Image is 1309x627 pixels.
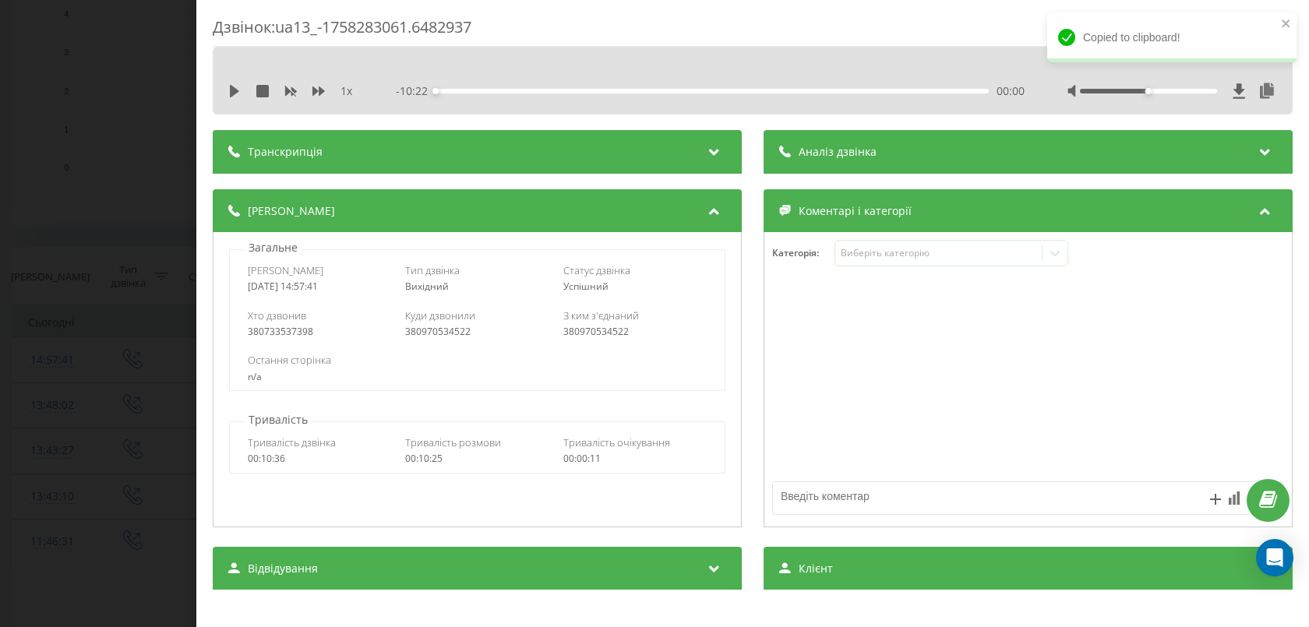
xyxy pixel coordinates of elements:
div: Виберіть категорію [841,247,1036,259]
span: Транскрипція [248,144,323,160]
span: Остання сторінка [248,353,331,367]
span: Коментарі і категорії [799,203,912,219]
span: [PERSON_NAME] [248,203,335,219]
div: 00:10:25 [405,453,549,464]
p: Тривалість [245,412,312,428]
span: 1 x [340,83,352,99]
span: Тривалість розмови [405,435,501,449]
div: Open Intercom Messenger [1256,539,1293,576]
span: Тривалість очікування [563,435,670,449]
span: Хто дзвонив [248,308,306,322]
span: Вихідний [405,280,449,293]
div: 380970534522 [563,326,707,337]
h4: Категорія : [772,248,834,259]
span: Аналіз дзвінка [799,144,877,160]
div: Accessibility label [1145,88,1152,94]
span: 00:00 [997,83,1025,99]
div: n/a [248,372,707,382]
span: Куди дзвонили [405,308,475,322]
span: - 10:22 [396,83,436,99]
span: Тривалість дзвінка [248,435,336,449]
div: 00:10:36 [248,453,392,464]
div: 380733537398 [248,326,392,337]
button: close [1281,17,1292,32]
span: [PERSON_NAME] [248,263,323,277]
div: Copied to clipboard! [1047,12,1297,62]
p: Загальне [245,240,302,255]
div: Дзвінок : ua13_-1758283061.6482937 [213,16,1293,47]
span: З ким з'єднаний [563,308,639,322]
div: [DATE] 14:57:41 [248,281,392,292]
span: Успішний [563,280,609,293]
div: 380970534522 [405,326,549,337]
span: Тип дзвінка [405,263,460,277]
div: 00:00:11 [563,453,707,464]
div: Accessibility label [432,88,439,94]
span: Статус дзвінка [563,263,630,277]
span: Відвідування [248,561,318,576]
span: Клієнт [799,561,833,576]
